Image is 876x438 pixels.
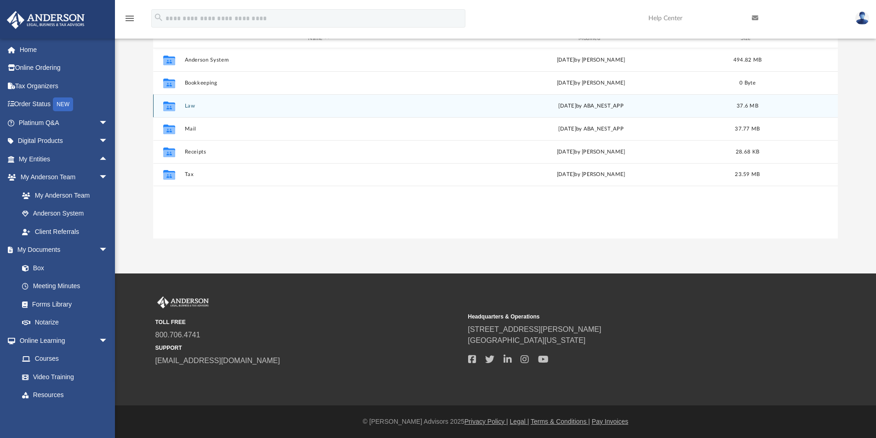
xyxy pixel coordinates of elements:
a: My Documentsarrow_drop_down [6,241,117,259]
small: SUPPORT [155,344,462,352]
a: 800.706.4741 [155,331,200,339]
a: Video Training [13,368,113,386]
div: NEW [53,97,73,111]
button: Tax [184,171,452,177]
span: arrow_drop_down [99,114,117,132]
a: Online Ordering [6,59,122,77]
a: Order StatusNEW [6,95,122,114]
a: [EMAIL_ADDRESS][DOMAIN_NAME] [155,357,280,364]
a: Meeting Minutes [13,277,117,296]
div: [DATE] by [PERSON_NAME] [457,56,725,64]
img: Anderson Advisors Platinum Portal [155,296,211,308]
a: Box [13,259,113,277]
div: Name [184,34,452,43]
span: 23.59 MB [735,172,760,177]
a: Forms Library [13,295,113,313]
small: Headquarters & Operations [468,313,774,321]
a: Home [6,40,122,59]
a: Notarize [13,313,117,332]
a: My Anderson Teamarrow_drop_down [6,168,117,187]
span: 37.6 MB [737,103,758,108]
a: Platinum Q&Aarrow_drop_down [6,114,122,132]
a: Resources [13,386,117,404]
small: TOLL FREE [155,318,462,326]
a: Tax Organizers [6,77,122,95]
div: id [157,34,180,43]
div: id [770,34,834,43]
a: Terms & Conditions | [531,418,590,425]
button: Mail [184,126,452,132]
div: grid [153,48,838,239]
a: Billingarrow_drop_down [6,404,122,422]
div: [DATE] by [PERSON_NAME] [457,148,725,156]
a: Courses [13,350,117,368]
img: User Pic [855,11,869,25]
i: search [154,12,164,23]
span: arrow_drop_down [99,241,117,260]
a: [GEOGRAPHIC_DATA][US_STATE] [468,336,586,344]
a: Client Referrals [13,222,117,241]
span: 28.68 KB [736,149,759,154]
div: [DATE] by [PERSON_NAME] [457,79,725,87]
a: Privacy Policy | [464,418,508,425]
button: Receipts [184,149,452,155]
div: Size [729,34,766,43]
i: menu [124,13,135,24]
a: My Entitiesarrow_drop_up [6,150,122,168]
a: Anderson System [13,205,117,223]
span: arrow_drop_down [99,132,117,151]
a: menu [124,17,135,24]
button: Anderson System [184,57,452,63]
span: arrow_drop_down [99,168,117,187]
a: Legal | [510,418,529,425]
button: Law [184,103,452,109]
a: Online Learningarrow_drop_down [6,331,117,350]
div: [DATE] by [PERSON_NAME] [457,171,725,179]
a: Pay Invoices [592,418,628,425]
div: [DATE] by ABA_NEST_APP [457,125,725,133]
a: Digital Productsarrow_drop_down [6,132,122,150]
span: arrow_drop_up [99,150,117,169]
div: Modified [457,34,725,43]
span: arrow_drop_down [99,331,117,350]
div: [DATE] by ABA_NEST_APP [457,102,725,110]
img: Anderson Advisors Platinum Portal [4,11,87,29]
span: 37.77 MB [735,126,760,131]
button: Bookkeeping [184,80,452,86]
span: arrow_drop_down [99,404,117,423]
a: My Anderson Team [13,186,113,205]
div: © [PERSON_NAME] Advisors 2025 [115,417,876,427]
a: [STREET_ADDRESS][PERSON_NAME] [468,325,601,333]
span: 0 Byte [739,80,756,85]
span: 494.82 MB [733,57,761,62]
